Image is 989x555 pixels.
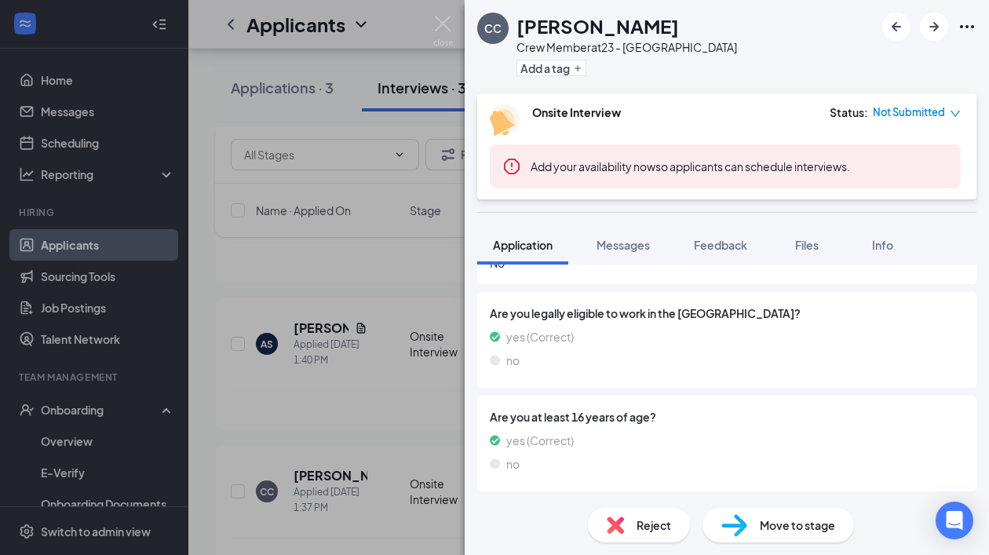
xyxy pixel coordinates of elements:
[506,432,574,449] span: yes (Correct)
[925,17,943,36] svg: ArrowRight
[920,13,948,41] button: ArrowRight
[795,238,819,252] span: Files
[506,328,574,345] span: yes (Correct)
[597,238,650,252] span: Messages
[506,455,520,473] span: no
[532,105,621,119] b: Onsite Interview
[493,238,553,252] span: Application
[484,20,502,36] div: CC
[516,39,737,55] div: Crew Member at 23 - [GEOGRAPHIC_DATA]
[950,108,961,119] span: down
[637,517,671,534] span: Reject
[502,157,521,176] svg: Error
[573,64,582,73] svg: Plus
[760,517,835,534] span: Move to stage
[694,238,747,252] span: Feedback
[490,408,964,425] span: Are you at least 16 years of age?
[506,352,520,369] span: no
[516,60,586,76] button: PlusAdd a tag
[887,17,906,36] svg: ArrowLeftNew
[882,13,911,41] button: ArrowLeftNew
[873,104,945,120] span: Not Submitted
[516,13,679,39] h1: [PERSON_NAME]
[936,502,973,539] div: Open Intercom Messenger
[490,305,964,322] span: Are you legally eligible to work in the [GEOGRAPHIC_DATA]?
[872,238,893,252] span: Info
[958,17,976,36] svg: Ellipses
[830,104,868,120] div: Status :
[531,159,655,174] button: Add your availability now
[531,159,850,173] span: so applicants can schedule interviews.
